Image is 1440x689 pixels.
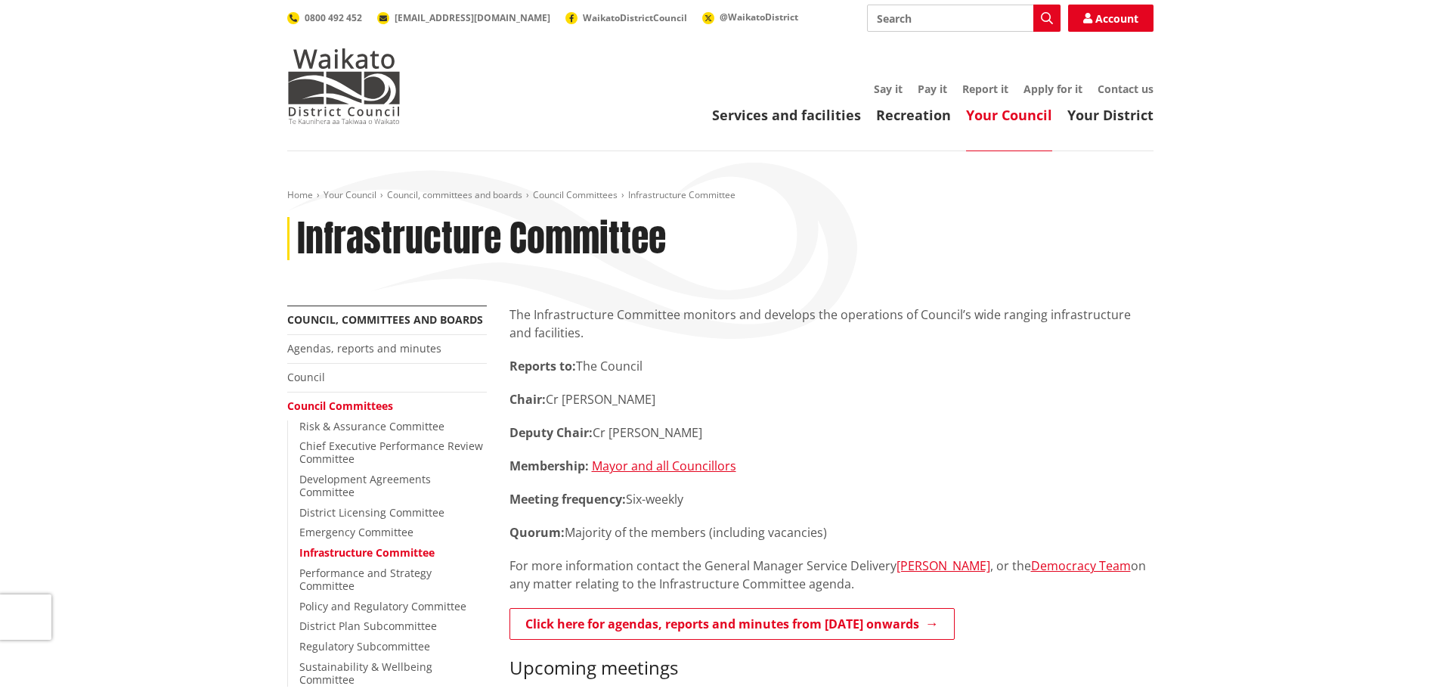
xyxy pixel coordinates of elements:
[509,391,546,408] strong: Chair:
[720,11,798,23] span: @WaikatoDistrict
[287,48,401,124] img: Waikato District Council - Te Kaunihera aa Takiwaa o Waikato
[509,491,626,507] strong: Meeting frequency:
[287,370,325,384] a: Council
[297,217,666,261] h1: Infrastructure Committee
[324,188,376,201] a: Your Council
[509,424,1154,442] p: Cr [PERSON_NAME]
[712,106,861,124] a: Services and facilities
[867,5,1061,32] input: Search input
[299,599,466,613] a: Policy and Regulatory Committee
[966,106,1052,124] a: Your Council
[583,11,687,24] span: WaikatoDistrictCouncil
[1031,557,1131,574] a: Democracy Team
[395,11,550,24] span: [EMAIL_ADDRESS][DOMAIN_NAME]
[702,11,798,23] a: @WaikatoDistrict
[592,458,736,474] a: Mayor and all Councillors
[628,188,735,201] span: Infrastructure Committee
[299,619,437,633] a: District Plan Subcommittee
[1068,5,1154,32] a: Account
[509,608,955,640] a: Click here for agendas, reports and minutes from [DATE] onwards
[509,657,1154,679] h3: Upcoming meetings
[299,660,432,687] a: Sustainability & Wellbeing Committee
[897,557,990,574] a: [PERSON_NAME]
[299,419,444,433] a: Risk & Assurance Committee
[509,524,565,541] strong: Quorum:
[533,188,618,201] a: Council Committees
[287,399,393,413] a: Council Committees
[509,523,1154,542] p: Majority of the members (including vacancies)
[509,357,1154,375] p: The Council
[509,358,576,374] strong: Reports to:
[287,312,483,327] a: Council, committees and boards
[509,458,589,474] strong: Membership:
[377,11,550,24] a: [EMAIL_ADDRESS][DOMAIN_NAME]
[299,566,432,593] a: Performance and Strategy Committee
[299,639,430,653] a: Regulatory Subcommittee
[1067,106,1154,124] a: Your District
[287,341,441,355] a: Agendas, reports and minutes
[1023,82,1082,96] a: Apply for it
[509,390,1154,408] p: Cr [PERSON_NAME]
[287,189,1154,202] nav: breadcrumb
[387,188,522,201] a: Council, committees and boards
[509,424,593,441] strong: Deputy Chair:
[509,490,1154,508] p: Six-weekly
[509,306,1154,342] p: The Infrastructure Committee monitors and develops the operations of Council’s wide ranging infra...
[299,545,435,560] a: Infrastructure Committee
[1098,82,1154,96] a: Contact us
[287,188,313,201] a: Home
[305,11,362,24] span: 0800 492 452
[565,11,687,24] a: WaikatoDistrictCouncil
[876,106,951,124] a: Recreation
[509,557,1154,593] p: For more information contact the General Manager Service Delivery , or the on any matter relating...
[962,82,1008,96] a: Report it
[299,439,483,466] a: Chief Executive Performance Review Committee
[287,11,362,24] a: 0800 492 452
[918,82,947,96] a: Pay it
[874,82,903,96] a: Say it
[299,505,444,520] a: District Licensing Committee
[299,472,431,499] a: Development Agreements Committee
[299,525,413,539] a: Emergency Committee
